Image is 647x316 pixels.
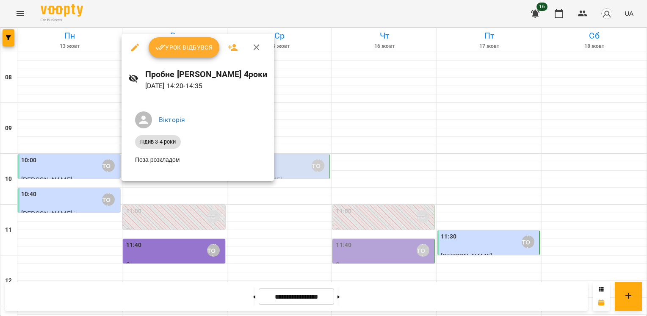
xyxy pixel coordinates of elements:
a: Вікторія [159,116,185,124]
p: [DATE] 14:20 - 14:35 [145,81,268,91]
li: Поза розкладом [128,152,267,167]
button: Урок відбувся [149,37,220,58]
span: Індив 3-4 роки [135,138,181,146]
span: Урок відбувся [155,42,213,53]
h6: Пробне [PERSON_NAME] 4роки [145,68,268,81]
